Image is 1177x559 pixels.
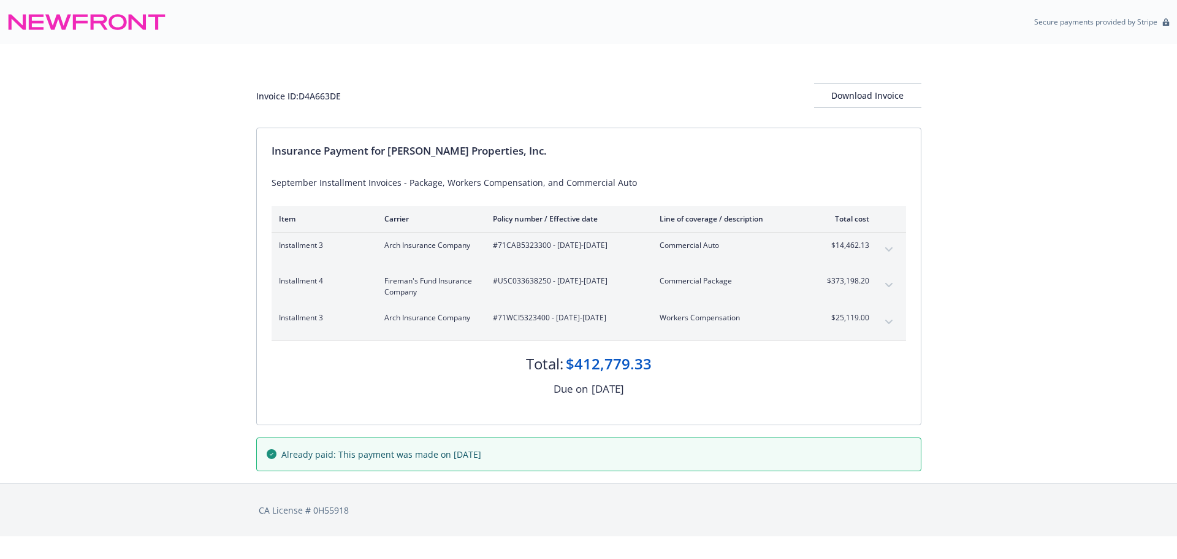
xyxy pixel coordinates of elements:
[272,268,906,305] div: Installment 4Fireman's Fund Insurance Company#USC033638250 - [DATE]-[DATE]Commercial Package$373,...
[384,276,473,298] span: Fireman's Fund Insurance Company
[384,312,473,323] span: Arch Insurance Company
[384,214,473,224] div: Carrier
[279,276,365,287] span: Installment 4
[660,312,804,323] span: Workers Compensation
[814,84,921,107] div: Download Invoice
[823,276,869,287] span: $373,198.20
[279,214,365,224] div: Item
[823,312,869,323] span: $25,119.00
[879,276,899,295] button: expand content
[660,240,804,251] span: Commercial Auto
[259,504,919,517] div: CA License # 0H55918
[660,276,804,287] span: Commercial Package
[879,240,899,260] button: expand content
[814,83,921,108] button: Download Invoice
[660,214,804,224] div: Line of coverage / description
[272,233,906,268] div: Installment 3Arch Insurance Company#71CAB5323300 - [DATE]-[DATE]Commercial Auto$14,462.13expand c...
[823,240,869,251] span: $14,462.13
[554,381,588,397] div: Due on
[493,240,640,251] span: #71CAB5323300 - [DATE]-[DATE]
[1034,17,1157,27] p: Secure payments provided by Stripe
[879,312,899,332] button: expand content
[493,312,640,323] span: #71WCI5323400 - [DATE]-[DATE]
[493,214,640,224] div: Policy number / Effective date
[279,312,365,323] span: Installment 3
[279,240,365,251] span: Installment 3
[592,381,624,397] div: [DATE]
[272,176,906,189] div: September Installment Invoices - Package, Workers Compensation, and Commercial Auto
[823,214,869,224] div: Total cost
[384,240,473,251] span: Arch Insurance Company
[256,90,341,102] div: Invoice ID: D4A663DE
[281,448,481,461] span: Already paid: This payment was made on [DATE]
[272,305,906,341] div: Installment 3Arch Insurance Company#71WCI5323400 - [DATE]-[DATE]Workers Compensation$25,119.00exp...
[566,353,652,374] div: $412,779.33
[526,353,563,374] div: Total:
[493,276,640,287] span: #USC033638250 - [DATE]-[DATE]
[272,143,906,159] div: Insurance Payment for [PERSON_NAME] Properties, Inc.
